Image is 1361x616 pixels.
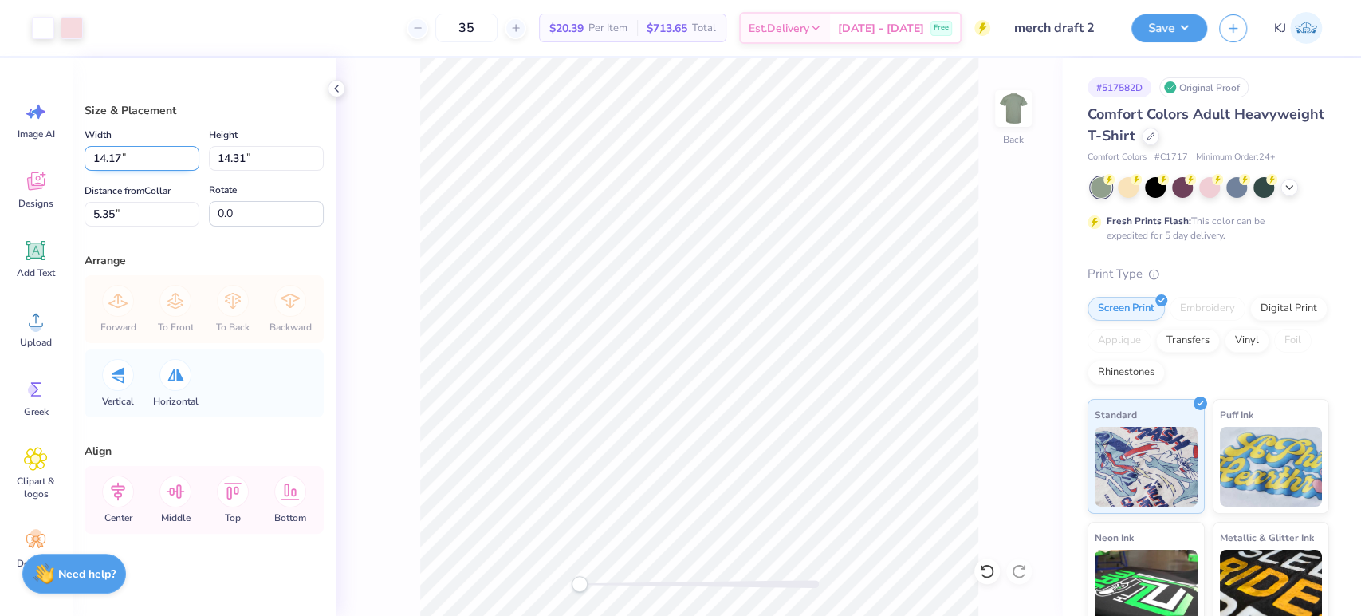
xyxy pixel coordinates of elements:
label: Rotate [209,180,237,199]
img: Standard [1095,427,1198,507]
span: Puff Ink [1220,406,1253,423]
span: # C1717 [1154,151,1188,164]
span: $20.39 [549,20,584,37]
div: Print Type [1088,265,1329,283]
input: – – [435,14,498,42]
span: Free [934,22,949,34]
div: Original Proof [1159,77,1249,97]
img: Kendra Jingco [1290,12,1322,44]
div: # 517582D [1088,77,1151,97]
button: Save [1131,14,1207,42]
a: KJ [1267,12,1329,44]
div: Applique [1088,329,1151,353]
label: Height [209,125,238,144]
div: Embroidery [1170,297,1245,321]
span: Est. Delivery [749,20,809,37]
div: Vinyl [1225,329,1269,353]
span: Per Item [588,20,627,37]
span: Comfort Colors Adult Heavyweight T-Shirt [1088,105,1324,145]
div: Arrange [85,252,324,269]
span: Middle [161,511,191,524]
div: Size & Placement [85,102,324,119]
span: Vertical [102,395,134,408]
div: Rhinestones [1088,361,1165,385]
span: Upload [20,336,52,349]
span: Comfort Colors [1088,151,1147,164]
strong: Fresh Prints Flash: [1107,215,1191,227]
span: Minimum Order: 24 + [1196,151,1276,164]
input: Untitled Design [1002,12,1119,44]
span: [DATE] - [DATE] [838,20,924,37]
span: Center [104,511,132,524]
span: Add Text [17,267,55,279]
span: Greek [24,405,49,418]
span: Standard [1095,406,1137,423]
div: Transfers [1156,329,1220,353]
span: Clipart & logos [10,475,62,500]
span: $713.65 [647,20,687,37]
div: Accessibility label [572,576,588,592]
span: Neon Ink [1095,529,1134,546]
img: Puff Ink [1220,427,1323,507]
span: Image AI [18,128,55,140]
span: Designs [18,197,53,210]
span: Bottom [274,511,306,524]
strong: Need help? [58,567,116,582]
div: Align [85,443,324,460]
span: Total [692,20,716,37]
div: Foil [1274,329,1312,353]
span: Decorate [17,557,55,570]
span: Metallic & Glitter Ink [1220,529,1314,546]
span: Horizontal [153,395,199,408]
div: Screen Print [1088,297,1165,321]
img: Back [997,93,1029,124]
div: This color can be expedited for 5 day delivery. [1107,214,1303,243]
label: Distance from Collar [85,181,171,200]
label: Width [85,125,112,144]
span: Top [225,511,241,524]
div: Back [1003,132,1024,147]
span: KJ [1274,19,1286,38]
div: Digital Print [1250,297,1328,321]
